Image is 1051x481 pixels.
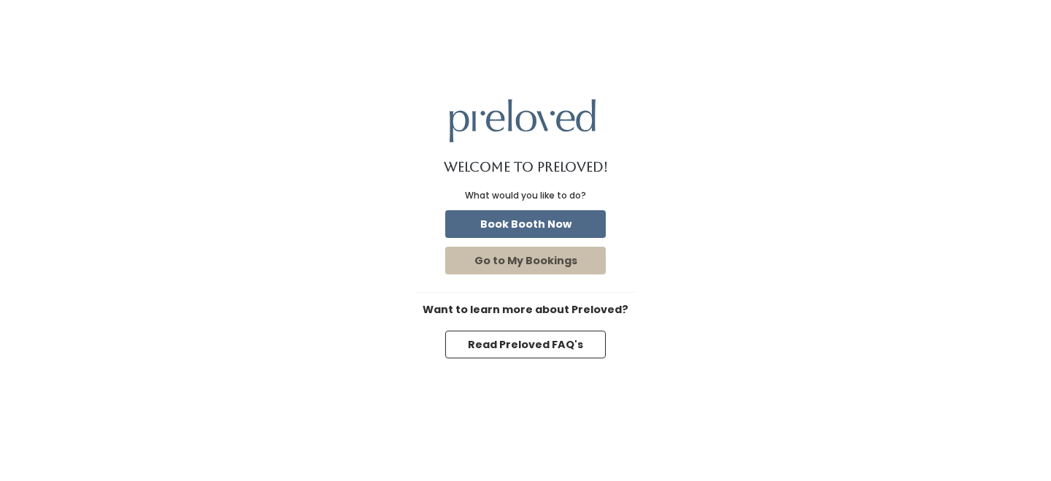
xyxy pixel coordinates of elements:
div: What would you like to do? [465,189,586,202]
a: Go to My Bookings [442,244,609,277]
h6: Want to learn more about Preloved? [416,304,635,316]
button: Go to My Bookings [445,247,606,274]
button: Read Preloved FAQ's [445,331,606,358]
h1: Welcome to Preloved! [444,160,608,174]
img: preloved logo [450,99,596,142]
button: Book Booth Now [445,210,606,238]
